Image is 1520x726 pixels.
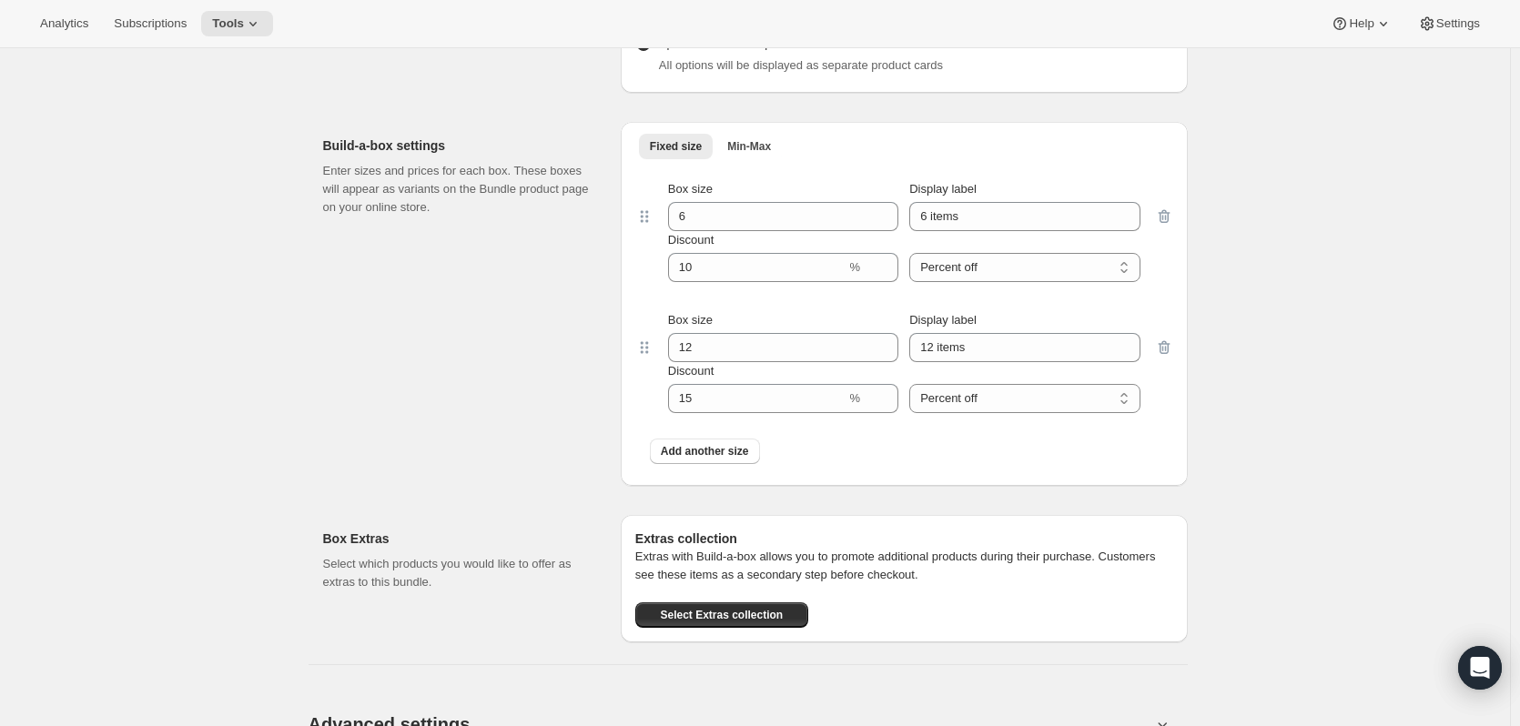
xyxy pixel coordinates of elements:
button: Help [1320,11,1403,36]
span: Min-Max [727,139,771,154]
span: Display label [909,182,977,196]
p: Select which products you would like to offer as extras to this bundle. [323,555,592,591]
span: Analytics [40,16,88,31]
button: Subscriptions [103,11,198,36]
input: Box size [668,202,871,231]
h2: Box Extras [323,529,592,548]
span: Fixed size [650,139,702,154]
span: Settings [1436,16,1480,31]
span: % [850,391,861,405]
span: Help [1349,16,1373,31]
span: Tools [212,16,244,31]
span: Subscriptions [114,16,187,31]
h6: Extras collection [635,529,1173,548]
span: Add another size [661,444,749,459]
span: Box size [668,182,713,196]
button: Analytics [29,11,99,36]
button: Add another size [650,439,760,464]
span: All options will be displayed as separate product cards [659,58,943,72]
span: Select Extras collection [660,608,783,622]
span: Discount [668,233,714,247]
p: Extras with Build-a-box allows you to promote additional products during their purchase. Customer... [635,548,1173,584]
button: Settings [1407,11,1491,36]
span: Display label [909,313,977,327]
p: Enter sizes and prices for each box. These boxes will appear as variants on the Bundle product pa... [323,162,592,217]
span: Discount [668,364,714,378]
input: Display label [909,333,1140,362]
button: Select Extras collection [635,602,808,628]
input: Box size [668,333,871,362]
button: Tools [201,11,273,36]
span: % [850,260,861,274]
span: Box size [668,313,713,327]
h2: Build-a-box settings [323,136,592,155]
input: Display label [909,202,1140,231]
div: Open Intercom Messenger [1458,646,1502,690]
